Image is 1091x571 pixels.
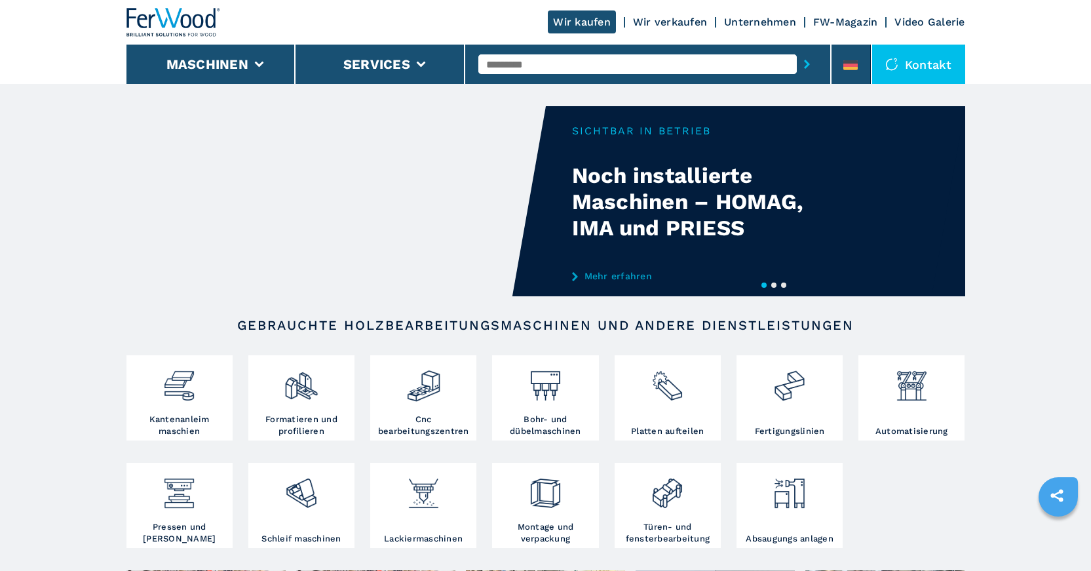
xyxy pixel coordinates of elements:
a: Video Galerie [894,16,965,28]
h3: Schleif maschinen [261,533,341,545]
h3: Montage und verpackung [495,521,595,545]
a: Unternehmen [724,16,796,28]
img: lavorazione_porte_finestre_2.png [650,466,685,511]
a: Automatisierung [858,355,965,441]
iframe: Chat [1035,512,1081,561]
button: 2 [771,283,776,288]
img: aspirazione_1.png [772,466,807,511]
a: Bohr- und dübelmaschinen [492,355,598,441]
a: Absaugungs anlagen [737,463,843,548]
a: Kantenanleim maschien [126,355,233,441]
h3: Kantenanleim maschien [130,414,229,437]
img: Kontakt [885,58,898,71]
a: Montage und verpackung [492,463,598,548]
a: Wir verkaufen [633,16,707,28]
a: Türen- und fensterbearbeitung [615,463,721,548]
a: Fertigungslinien [737,355,843,441]
h3: Lackiermaschinen [384,533,463,545]
img: verniciatura_1.png [406,466,441,511]
img: squadratrici_2.png [284,359,318,403]
button: submit-button [797,49,817,79]
a: Pressen und [PERSON_NAME] [126,463,233,548]
img: automazione.png [894,359,929,403]
img: Ferwood [126,8,221,37]
h3: Türen- und fensterbearbeitung [618,521,718,545]
img: foratrici_inseritrici_2.png [528,359,563,403]
img: pressa-strettoia.png [162,466,197,511]
a: Schleif maschinen [248,463,354,548]
a: Cnc bearbeitungszentren [370,355,476,441]
h3: Pressen und [PERSON_NAME] [130,521,229,545]
img: linee_di_produzione_2.png [772,359,807,403]
a: Wir kaufen [548,10,616,33]
h2: Gebrauchte Holzbearbeitungsmaschinen und andere Dienstleistungen [168,317,923,333]
button: 1 [761,283,767,288]
img: levigatrici_2.png [284,466,318,511]
div: Kontakt [872,45,965,84]
a: Mehr erfahren [572,271,829,281]
a: sharethis [1041,479,1073,512]
a: Formatieren und profilieren [248,355,354,441]
h3: Formatieren und profilieren [252,414,351,437]
h3: Platten aufteilen [631,425,704,437]
video: Your browser does not support the video tag. [126,106,546,296]
h3: Cnc bearbeitungszentren [373,414,473,437]
img: sezionatrici_2.png [650,359,685,403]
h3: Automatisierung [875,425,948,437]
img: centro_di_lavoro_cnc_2.png [406,359,441,403]
img: montaggio_imballaggio_2.png [528,466,563,511]
button: 3 [781,283,786,288]
h3: Bohr- und dübelmaschinen [495,414,595,437]
a: Platten aufteilen [615,355,721,441]
h3: Absaugungs anlagen [746,533,833,545]
h3: Fertigungslinien [755,425,825,437]
img: bordatrici_1.png [162,359,197,403]
a: Lackiermaschinen [370,463,476,548]
button: Maschinen [166,56,248,72]
a: FW-Magazin [813,16,878,28]
button: Services [343,56,410,72]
